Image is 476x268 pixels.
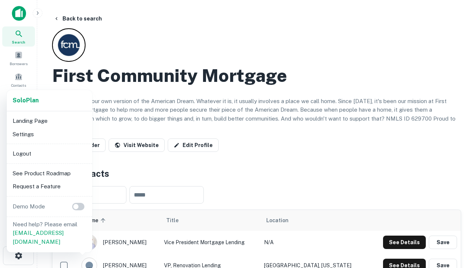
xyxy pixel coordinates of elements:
li: Request a Feature [10,180,89,193]
li: Logout [10,147,89,160]
p: Demo Mode [10,202,48,211]
a: SoloPlan [13,96,39,105]
iframe: Chat Widget [439,185,476,220]
a: [EMAIL_ADDRESS][DOMAIN_NAME] [13,230,64,245]
li: Settings [10,128,89,141]
p: Need help? Please email [13,220,86,246]
li: See Product Roadmap [10,167,89,180]
li: Landing Page [10,114,89,128]
strong: Solo Plan [13,97,39,104]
